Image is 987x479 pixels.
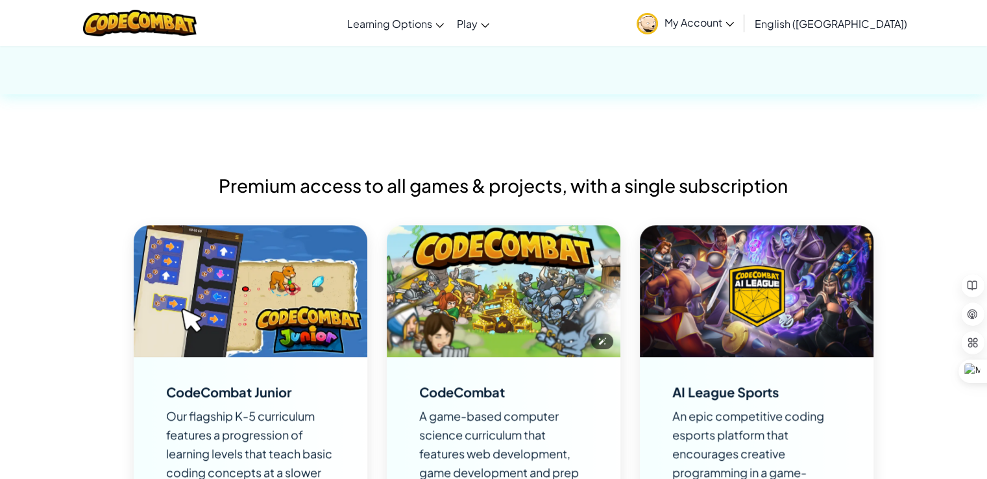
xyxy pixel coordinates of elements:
a: My Account [630,3,740,43]
img: Image to illustrate AI League Sports [640,225,873,357]
span: Learning Options [347,17,432,31]
div: CodeCombat Junior [166,386,291,399]
span: Play [457,17,478,31]
span: My Account [664,16,734,29]
img: CodeCombat logo [83,10,197,36]
a: English ([GEOGRAPHIC_DATA]) [748,6,914,41]
a: Play [450,6,496,41]
h2: Premium access to all games & projects, with a single subscription [134,172,873,199]
img: Image to illustrate CodeCombat [387,225,620,357]
img: avatar [637,13,658,34]
img: Image to illustrate CodeCombat Junior [134,225,367,357]
a: Learning Options [341,6,450,41]
div: AI League Sports [672,386,779,399]
span: English ([GEOGRAPHIC_DATA]) [755,17,907,31]
div: CodeCombat [419,386,505,399]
